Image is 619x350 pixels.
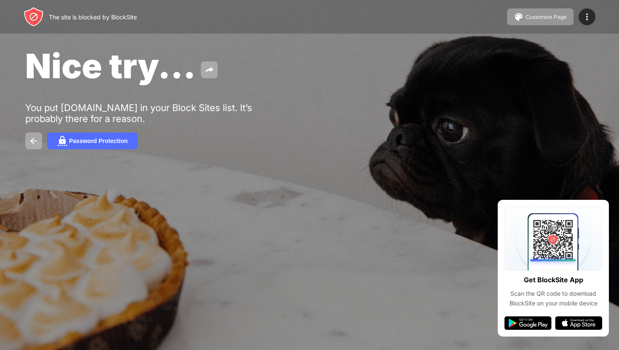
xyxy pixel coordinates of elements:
[69,138,128,144] div: Password Protection
[25,244,224,340] iframe: Banner
[582,12,592,22] img: menu-icon.svg
[25,45,196,86] span: Nice try...
[526,14,567,20] div: Customize Page
[507,8,574,25] button: Customize Page
[524,274,583,286] div: Get BlockSite App
[29,136,39,146] img: back.svg
[504,316,552,330] img: google-play.svg
[57,136,67,146] img: password.svg
[25,102,285,124] div: You put [DOMAIN_NAME] in your Block Sites list. It’s probably there for a reason.
[47,133,138,149] button: Password Protection
[204,65,214,75] img: share.svg
[24,7,44,27] img: header-logo.svg
[504,207,602,270] img: qrcode.svg
[504,289,602,308] div: Scan the QR code to download BlockSite on your mobile device
[514,12,524,22] img: pallet.svg
[49,13,137,21] div: The site is blocked by BlockSite
[555,316,602,330] img: app-store.svg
